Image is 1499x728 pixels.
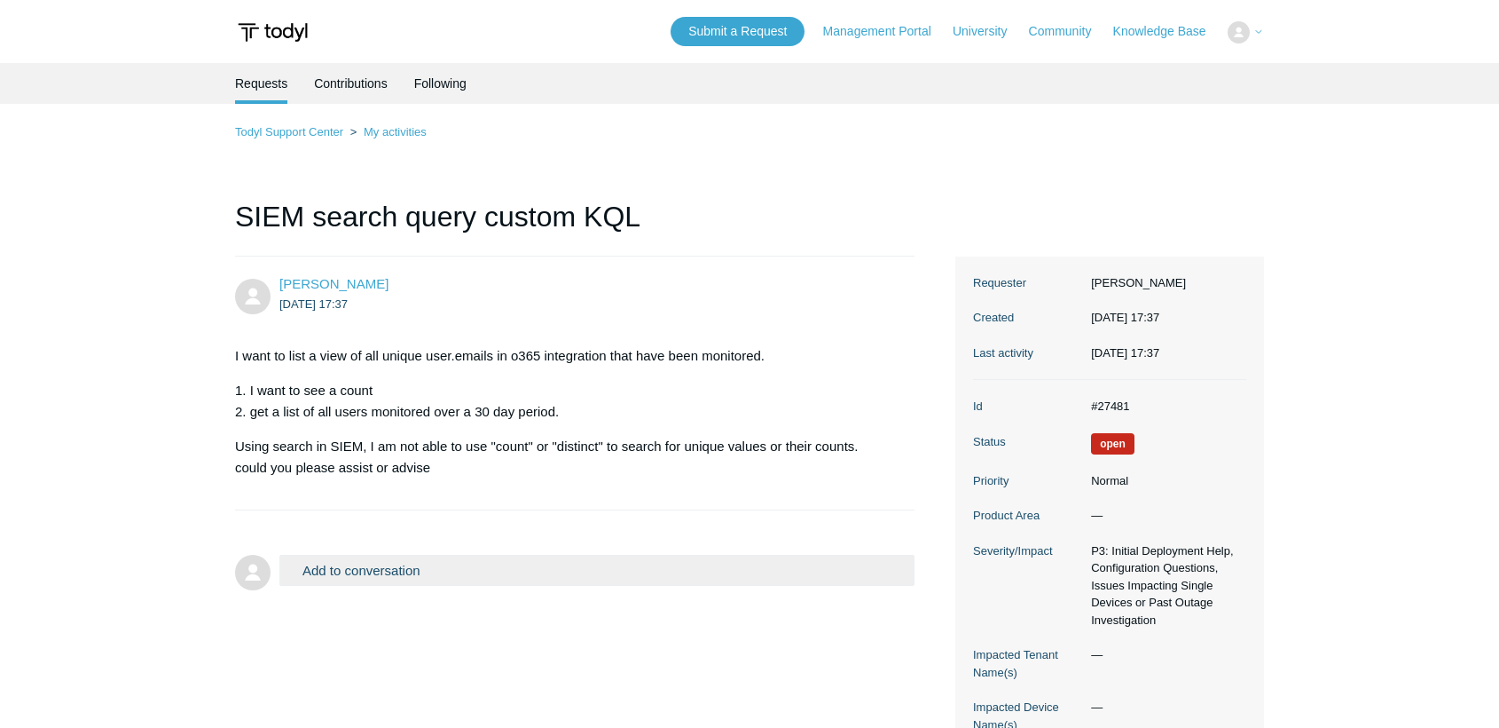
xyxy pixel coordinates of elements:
li: My activities [347,125,427,138]
a: Contributions [314,63,388,104]
dt: Status [973,433,1082,451]
time: 2025-08-15T17:37:03Z [279,297,348,311]
span: We are working on a response for you [1091,433,1134,455]
a: Todyl Support Center [235,125,343,138]
a: Community [1029,22,1110,41]
dt: Id [973,398,1082,415]
a: My activities [364,125,427,138]
a: University [953,22,1024,41]
dt: Product Area [973,507,1082,525]
a: [PERSON_NAME] [279,276,388,291]
dd: — [1082,699,1246,716]
button: Add to conversation [279,555,914,586]
a: Management Portal [823,22,949,41]
dt: Severity/Impact [973,542,1082,560]
dd: [PERSON_NAME] [1082,274,1246,292]
time: 2025-08-15T17:37:03+00:00 [1091,346,1159,360]
dt: Requester [973,274,1082,292]
dt: Last activity [973,344,1082,362]
a: Knowledge Base [1113,22,1224,41]
li: Requests [235,63,287,104]
a: Submit a Request [671,17,804,46]
dd: — [1082,507,1246,525]
p: Using search in SIEM, I am not able to use "count" or "distinct" to search for unique values or t... [235,436,897,479]
dt: Priority [973,472,1082,490]
li: Todyl Support Center [235,125,347,138]
dd: — [1082,646,1246,664]
h1: SIEM search query custom KQL [235,195,914,257]
dd: #27481 [1082,398,1246,415]
p: 1. I want to see a count 2. get a list of all users monitored over a 30 day period. [235,380,897,423]
dt: Created [973,309,1082,327]
p: I want to list a view of all unique user.emails in o365 integration that have been monitored. [235,345,897,367]
dd: Normal [1082,472,1246,490]
a: Following [414,63,467,104]
span: Mohammed Meesam [279,276,388,291]
dd: P3: Initial Deployment Help, Configuration Questions, Issues Impacting Single Devices or Past Out... [1082,542,1246,629]
time: 2025-08-15T17:37:03+00:00 [1091,311,1159,324]
img: Todyl Support Center Help Center home page [235,16,310,49]
dt: Impacted Tenant Name(s) [973,646,1082,681]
